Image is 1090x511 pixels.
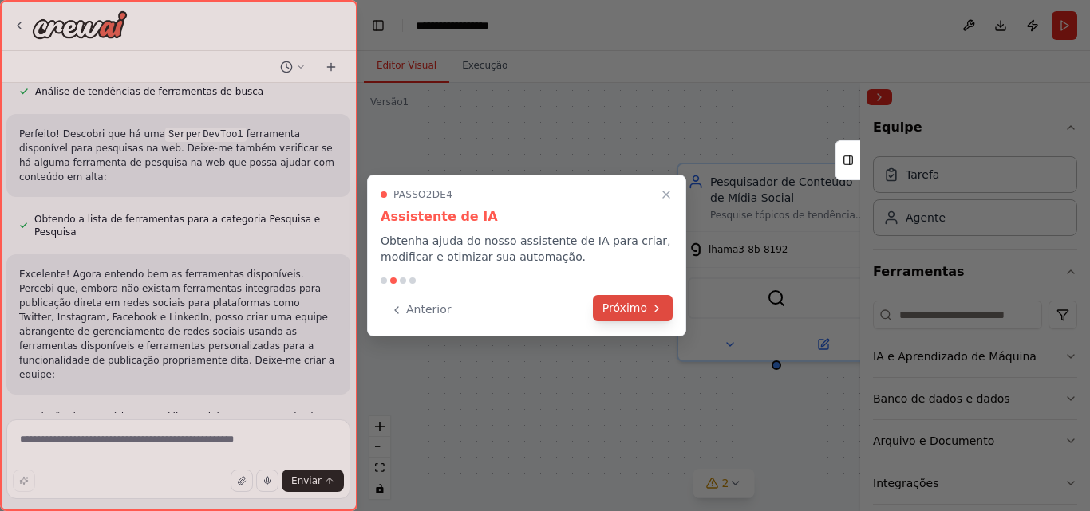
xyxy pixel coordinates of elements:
font: Passo [393,189,426,200]
font: Obtenha ajuda do nosso assistente de IA para criar, modificar e otimizar sua automação. [381,234,670,263]
font: 2 [426,189,432,200]
font: Anterior [406,303,452,316]
font: 4 [446,189,452,200]
font: Próximo [602,301,647,314]
button: Ocultar barra lateral esquerda [367,14,389,37]
button: Próximo [593,295,673,321]
font: de [432,189,446,200]
font: Assistente de IA [381,209,498,224]
button: Passo a passo completo [657,185,676,204]
button: Anterior [381,297,461,323]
